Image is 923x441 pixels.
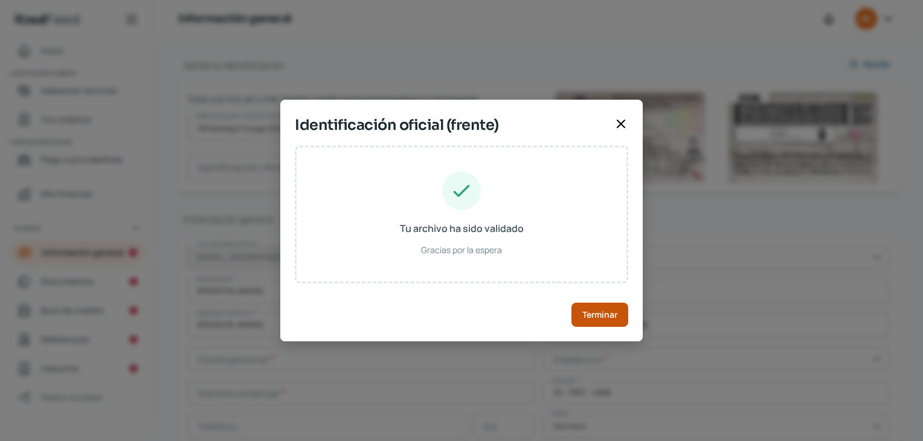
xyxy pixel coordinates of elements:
span: Terminar [582,311,617,319]
span: Tu archivo ha sido validado [400,220,524,237]
span: Gracias por la espera [421,242,502,257]
img: Tu archivo ha sido validado [442,172,481,210]
button: Terminar [571,303,628,327]
span: Identificación oficial (frente) [295,114,609,136]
